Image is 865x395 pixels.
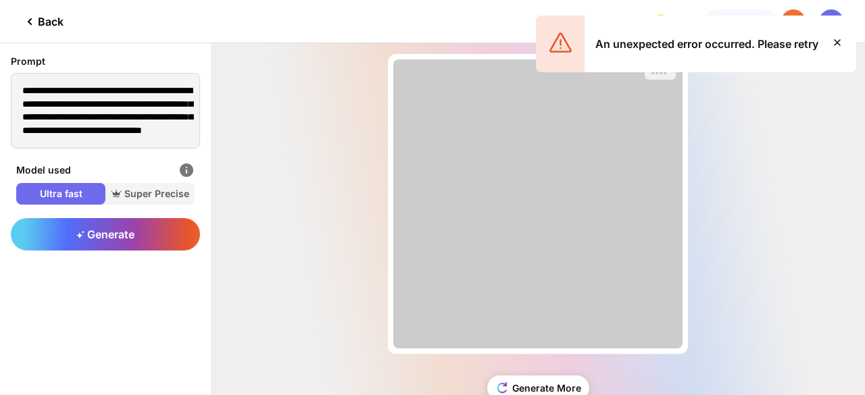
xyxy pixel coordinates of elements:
[76,228,134,241] span: Generate
[11,54,200,69] div: Prompt
[547,29,574,56] img: 4mUVZZZSVdzwCqXOeimBedLwAAAABJRU5ErkJggg==
[781,9,806,34] div: P
[105,187,195,201] span: Super Precise
[705,9,776,34] div: My designs
[16,187,105,201] span: Ultra fast
[595,36,818,52] div: An unexpected error occurred. Please retry
[16,162,195,178] div: Model used
[22,14,64,30] div: Back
